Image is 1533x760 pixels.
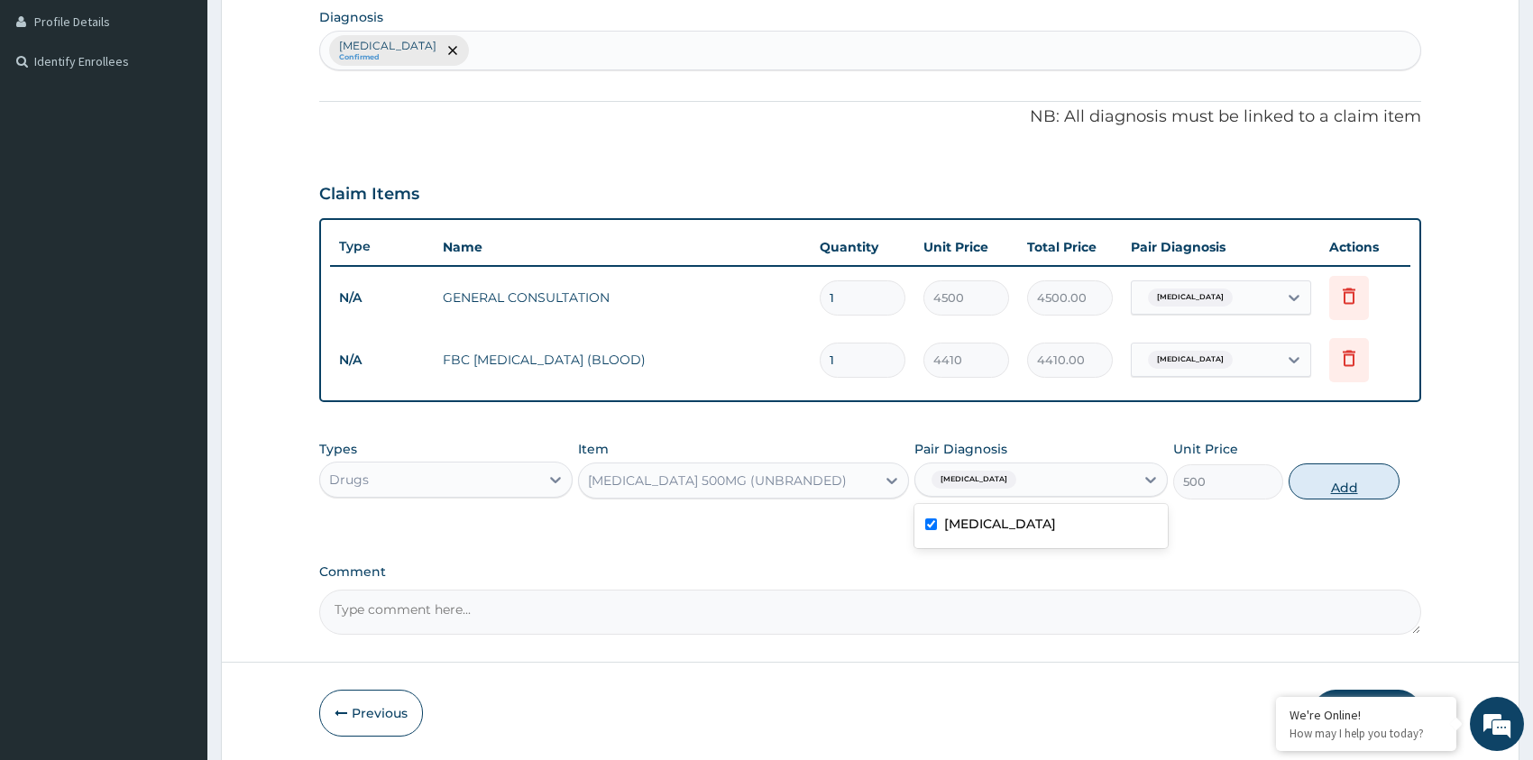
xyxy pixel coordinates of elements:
th: Type [330,230,434,263]
button: Previous [319,690,423,737]
label: Unit Price [1173,440,1238,458]
span: remove selection option [445,42,461,59]
div: Drugs [329,471,369,489]
div: Chat with us now [94,101,303,124]
button: Add [1289,463,1399,499]
th: Pair Diagnosis [1122,229,1320,265]
label: Diagnosis [319,8,383,26]
div: We're Online! [1290,707,1443,723]
th: Name [434,229,811,265]
label: Pair Diagnosis [914,440,1007,458]
th: Actions [1320,229,1410,265]
textarea: Type your message and hit 'Enter' [9,492,344,555]
th: Total Price [1018,229,1122,265]
p: NB: All diagnosis must be linked to a claim item [319,105,1421,129]
small: Confirmed [339,53,436,62]
p: [MEDICAL_DATA] [339,39,436,53]
label: [MEDICAL_DATA] [944,515,1056,533]
td: N/A [330,343,434,377]
p: How may I help you today? [1290,726,1443,741]
label: Comment [319,564,1421,580]
span: [MEDICAL_DATA] [932,471,1016,489]
span: [MEDICAL_DATA] [1148,351,1233,369]
button: Submit [1313,690,1421,737]
td: N/A [330,281,434,315]
td: FBC [MEDICAL_DATA] (BLOOD) [434,342,811,378]
th: Unit Price [914,229,1018,265]
div: Minimize live chat window [296,9,339,52]
h3: Claim Items [319,185,419,205]
div: [MEDICAL_DATA] 500MG (UNBRANDED) [588,472,847,490]
td: GENERAL CONSULTATION [434,279,811,316]
span: [MEDICAL_DATA] [1148,288,1233,307]
span: We're online! [105,227,249,409]
label: Item [578,440,609,458]
img: d_794563401_company_1708531726252_794563401 [33,90,73,135]
th: Quantity [811,229,914,265]
label: Types [319,442,357,457]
